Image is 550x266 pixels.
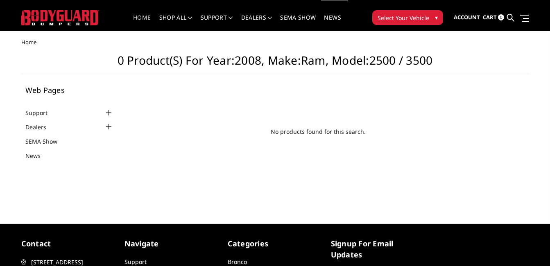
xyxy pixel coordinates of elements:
h5: Categories [228,238,323,249]
a: Support [201,15,233,31]
img: BODYGUARD BUMPERS [21,10,99,25]
a: News [324,15,341,31]
span: No products found for this search. [122,127,515,136]
a: Bronco [228,258,247,266]
span: Account [454,14,480,21]
a: Dealers [25,123,57,131]
a: Account [454,7,480,29]
a: News [25,151,51,160]
a: Support [25,108,58,117]
h1: 0 Product(s) for Year:2008, Make:Ram, Model:2500 / 3500 [21,54,529,74]
a: shop all [159,15,192,31]
h5: Web Pages [25,86,114,94]
a: Cart 0 [483,7,504,29]
h5: Navigate [124,238,220,249]
a: Support [124,258,147,266]
a: SEMA Show [280,15,316,31]
span: 0 [498,14,504,20]
a: Home [133,15,151,31]
a: Dealers [241,15,272,31]
h5: signup for email updates [331,238,426,260]
span: ▾ [435,13,438,22]
button: Select Your Vehicle [372,10,443,25]
span: Cart [483,14,497,21]
h5: contact [21,238,116,249]
span: Select Your Vehicle [378,14,429,22]
a: SEMA Show [25,137,68,146]
span: Home [21,38,36,46]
